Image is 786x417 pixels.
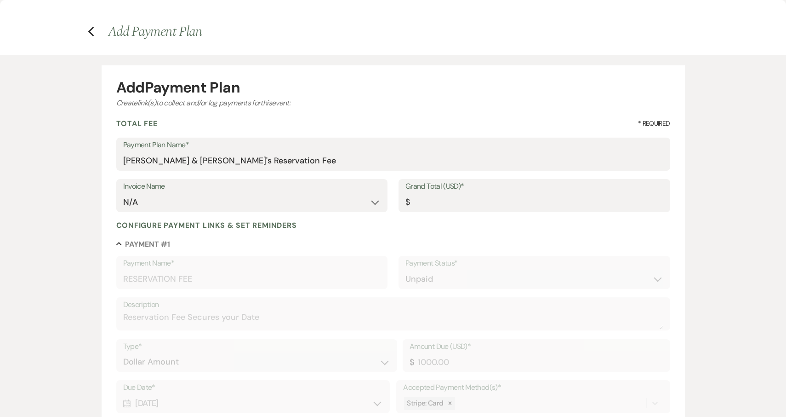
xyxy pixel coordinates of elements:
[108,21,202,42] span: Add Payment Plan
[123,180,381,193] label: Invoice Name
[125,239,170,249] h5: Payment # 1
[116,119,158,128] h4: Total Fee
[116,80,670,95] div: Add Payment Plan
[405,180,663,193] label: Grand Total (USD)*
[116,98,670,109] div: Create link(s) to collect and/or log payments for this event:
[123,139,663,152] label: Payment Plan Name*
[123,298,663,312] label: Description
[116,220,297,230] h4: Configure payment links & set reminders
[405,196,410,208] div: $
[405,257,663,270] label: Payment Status*
[403,381,663,394] label: Accepted Payment Method(s)*
[116,239,170,249] button: Payment #1
[410,356,414,369] div: $
[123,394,383,412] div: [DATE]
[410,340,663,353] label: Amount Due (USD)*
[638,119,670,128] span: * Required
[123,311,663,330] textarea: Reservation Fee Secures your Date
[123,340,391,353] label: Type*
[123,381,383,394] label: Due Date*
[123,257,381,270] label: Payment Name*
